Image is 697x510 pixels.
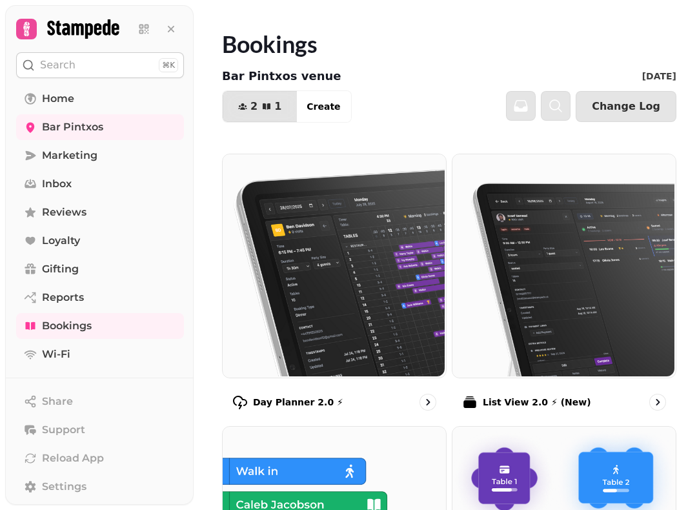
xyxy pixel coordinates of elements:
a: Loyalty [16,228,184,254]
span: Create [307,102,340,111]
button: Share [16,389,184,414]
span: Bar Pintxos [42,119,103,135]
p: Search [40,57,76,73]
span: Home [42,91,74,107]
span: Reports [42,290,84,305]
span: Reload App [42,451,104,466]
a: Bookings [16,313,184,339]
span: Change Log [592,101,660,112]
button: Change Log [576,91,676,122]
img: List View 2.0 ⚡ (New) [451,153,674,376]
p: [DATE] [642,70,676,83]
a: Reports [16,285,184,311]
a: Inbox [16,171,184,197]
button: Create [296,91,350,122]
p: Bar Pintxos venue [222,67,341,85]
span: 1 [274,101,281,112]
span: Support [42,422,85,438]
a: Home [16,86,184,112]
a: Settings [16,474,184,500]
div: ⌘K [159,58,178,72]
span: Bookings [42,318,92,334]
a: Reviews [16,199,184,225]
svg: go to [421,396,434,409]
span: Settings [42,479,86,495]
span: Wi-Fi [42,347,70,362]
button: Support [16,417,184,443]
span: 2 [250,101,258,112]
a: List View 2.0 ⚡ (New)List View 2.0 ⚡ (New) [452,154,676,421]
button: Reload App [16,445,184,471]
button: Search⌘K [16,52,184,78]
span: Loyalty [42,233,80,249]
a: Marketing [16,143,184,168]
span: Share [42,394,73,409]
span: Inbox [42,176,72,192]
p: List View 2.0 ⚡ (New) [483,396,591,409]
span: Reviews [42,205,86,220]
p: Day Planner 2.0 ⚡ [253,396,343,409]
a: Gifting [16,256,184,282]
a: Day Planner 2.0 ⚡Day Planner 2.0 ⚡ [222,154,447,421]
span: Marketing [42,148,97,163]
img: Day Planner 2.0 ⚡ [221,153,445,376]
button: 21 [223,91,297,122]
span: Gifting [42,261,79,277]
a: Wi-Fi [16,342,184,367]
svg: go to [651,396,664,409]
a: Bar Pintxos [16,114,184,140]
